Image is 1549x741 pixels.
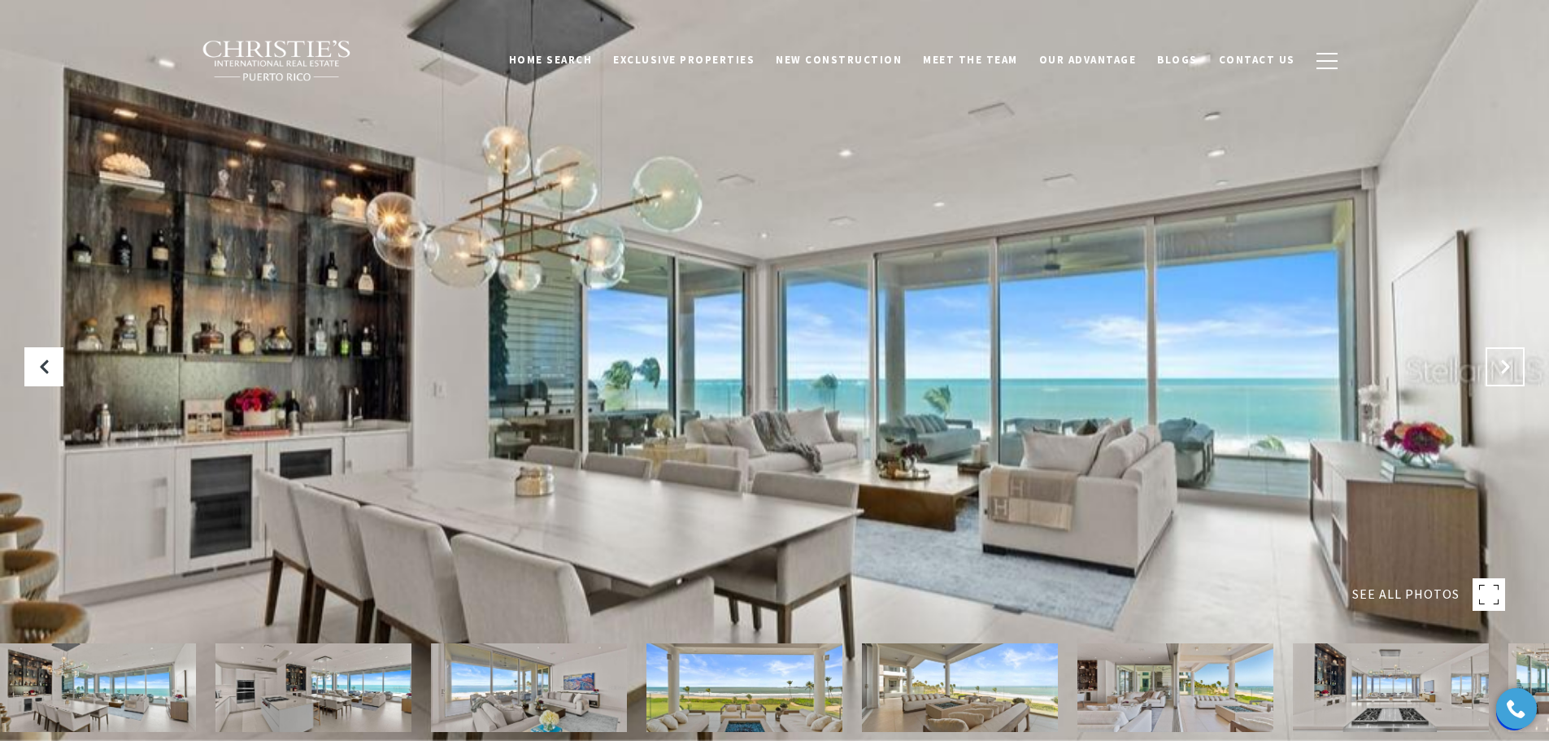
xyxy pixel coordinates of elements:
button: Next Slide [1486,347,1525,386]
a: Blogs [1147,45,1208,76]
img: 7000 BAHIA BEACH BLVD #1302 [215,643,411,732]
img: 7000 BAHIA BEACH BLVD #1302 [646,643,842,732]
a: Meet the Team [912,45,1029,76]
a: Exclusive Properties [603,45,765,76]
img: Christie's International Real Estate black text logo [202,40,353,82]
img: 7000 BAHIA BEACH BLVD #1302 [1077,643,1273,732]
span: Contact Us [1219,53,1295,67]
span: Blogs [1157,53,1198,67]
img: 7000 BAHIA BEACH BLVD #1302 [431,643,627,732]
a: Home Search [498,45,603,76]
button: button [1306,37,1348,85]
button: Previous Slide [24,347,63,386]
span: New Construction [776,53,902,67]
img: 7000 BAHIA BEACH BLVD #1302 [1293,643,1489,732]
span: Our Advantage [1039,53,1137,67]
span: SEE ALL PHOTOS [1352,584,1460,605]
span: Exclusive Properties [613,53,755,67]
a: Our Advantage [1029,45,1147,76]
a: New Construction [765,45,912,76]
img: 7000 BAHIA BEACH BLVD #1302 [862,643,1058,732]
